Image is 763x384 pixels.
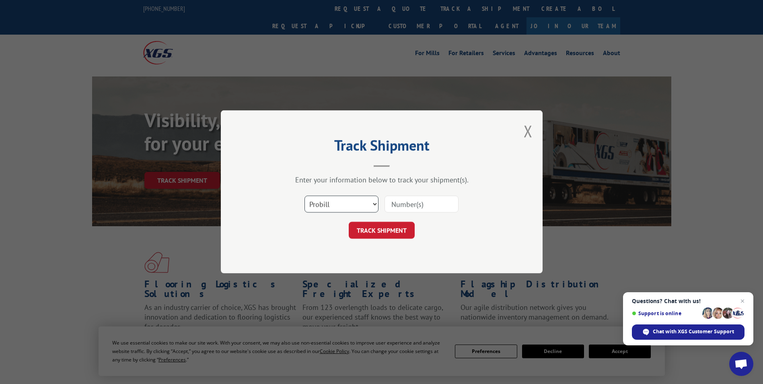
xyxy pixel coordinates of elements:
[261,140,502,155] h2: Track Shipment
[524,120,533,142] button: Close modal
[632,310,699,316] span: Support is online
[729,352,753,376] div: Open chat
[385,196,459,213] input: Number(s)
[738,296,747,306] span: Close chat
[653,328,734,335] span: Chat with XGS Customer Support
[632,298,744,304] span: Questions? Chat with us!
[261,175,502,185] div: Enter your information below to track your shipment(s).
[349,222,415,239] button: TRACK SHIPMENT
[632,324,744,340] div: Chat with XGS Customer Support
